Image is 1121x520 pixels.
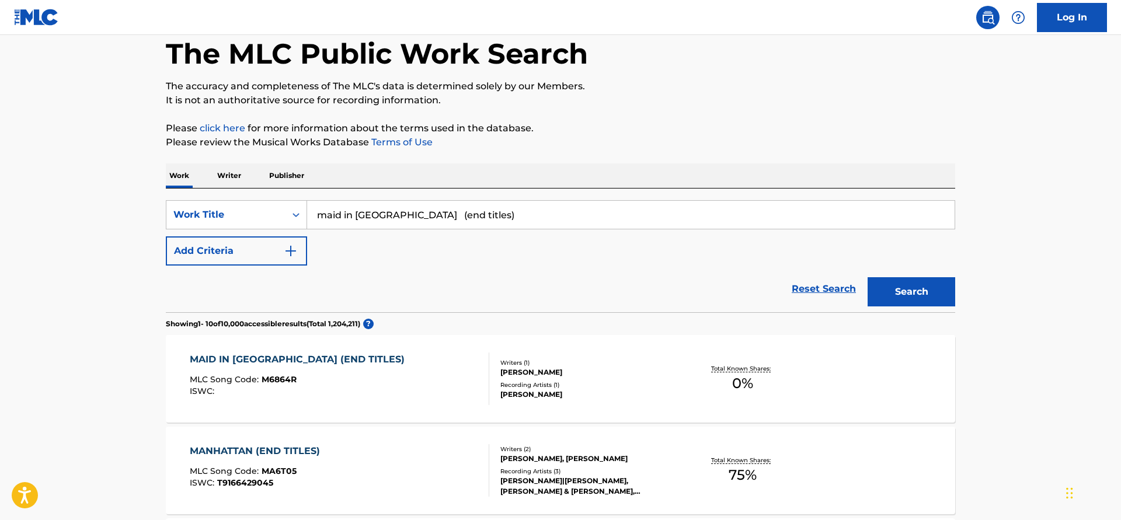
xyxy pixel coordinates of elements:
a: MAID IN [GEOGRAPHIC_DATA] (END TITLES)MLC Song Code:M6864RISWC:Writers (1)[PERSON_NAME]Recording ... [166,335,955,423]
div: Drag [1066,476,1073,511]
h1: The MLC Public Work Search [166,36,588,71]
p: Total Known Shares: [711,364,774,373]
a: MANHATTAN (END TITLES)MLC Song Code:MA6T05ISWC:T9166429045Writers (2)[PERSON_NAME], [PERSON_NAME]... [166,427,955,514]
span: M6864R [262,374,297,385]
span: MLC Song Code : [190,374,262,385]
img: help [1011,11,1025,25]
a: Reset Search [786,276,862,302]
p: Showing 1 - 10 of 10,000 accessible results (Total 1,204,211 ) [166,319,360,329]
a: Terms of Use [369,137,433,148]
div: [PERSON_NAME], [PERSON_NAME] [500,453,677,464]
p: Writer [214,163,245,188]
span: MA6T05 [262,466,297,476]
iframe: Chat Widget [1063,464,1121,520]
img: 9d2ae6d4665cec9f34b9.svg [284,244,298,258]
span: T9166429045 [217,477,273,488]
div: [PERSON_NAME] [500,367,677,378]
div: Help [1007,6,1030,29]
a: Public Search [976,6,1000,29]
button: Search [868,277,955,306]
div: Recording Artists ( 1 ) [500,381,677,389]
p: Please for more information about the terms used in the database. [166,121,955,135]
p: Please review the Musical Works Database [166,135,955,149]
p: Work [166,163,193,188]
div: Writers ( 2 ) [500,445,677,453]
div: Writers ( 1 ) [500,358,677,367]
div: [PERSON_NAME]|[PERSON_NAME], [PERSON_NAME] & [PERSON_NAME], [PERSON_NAME],[PERSON_NAME] [500,476,677,497]
img: MLC Logo [14,9,59,26]
button: Add Criteria [166,236,307,266]
div: Recording Artists ( 3 ) [500,467,677,476]
a: click here [200,123,245,134]
span: ISWC : [190,477,217,488]
p: It is not an authoritative source for recording information. [166,93,955,107]
a: Log In [1037,3,1107,32]
div: MAID IN [GEOGRAPHIC_DATA] (END TITLES) [190,353,410,367]
span: 0 % [732,373,753,394]
div: Work Title [173,208,278,222]
form: Search Form [166,200,955,312]
div: [PERSON_NAME] [500,389,677,400]
p: Total Known Shares: [711,456,774,465]
span: 75 % [729,465,757,486]
img: search [981,11,995,25]
span: ISWC : [190,386,217,396]
div: MANHATTAN (END TITLES) [190,444,326,458]
span: ? [363,319,374,329]
span: MLC Song Code : [190,466,262,476]
p: Publisher [266,163,308,188]
p: The accuracy and completeness of The MLC's data is determined solely by our Members. [166,79,955,93]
